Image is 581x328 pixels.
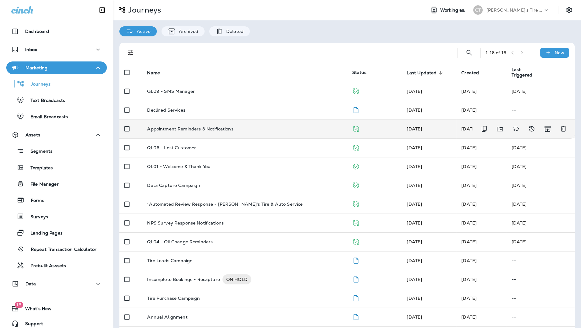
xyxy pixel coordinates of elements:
[6,302,107,315] button: 18What's New
[6,144,107,158] button: Segments
[25,47,37,52] p: Inbox
[473,5,483,15] div: CT
[6,25,107,38] button: Dashboard
[25,82,51,87] p: Journeys
[6,161,107,174] button: Templates
[6,193,107,207] button: Forms
[6,278,107,290] button: Data
[24,98,65,104] p: Text Broadcasts
[24,149,52,155] p: Segments
[24,114,68,120] p: Email Broadcasts
[126,5,161,15] p: Journeys
[6,259,107,272] button: Prebuilt Asssets
[24,165,53,171] p: Templates
[24,214,48,220] p: Surveys
[25,65,47,70] p: Marketing
[6,242,107,256] button: Repeat Transaction Calculator
[440,8,467,13] span: Working as:
[486,8,543,13] p: [PERSON_NAME]'s Tire & Auto
[19,306,52,314] span: What's New
[25,247,96,253] p: Repeat Transaction Calculator
[6,177,107,190] button: File Manager
[6,129,107,141] button: Assets
[6,61,107,74] button: Marketing
[25,281,36,286] p: Data
[563,4,575,16] button: Settings
[6,43,107,56] button: Inbox
[6,77,107,90] button: Journeys
[25,198,44,204] p: Forms
[6,93,107,107] button: Text Broadcasts
[14,302,23,308] span: 18
[24,230,63,236] p: Landing Pages
[25,29,49,34] p: Dashboard
[25,132,40,137] p: Assets
[93,4,111,16] button: Collapse Sidebar
[555,50,564,55] p: New
[6,210,107,223] button: Surveys
[24,263,66,269] p: Prebuilt Asssets
[6,226,107,239] button: Landing Pages
[24,182,59,188] p: File Manager
[6,110,107,123] button: Email Broadcasts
